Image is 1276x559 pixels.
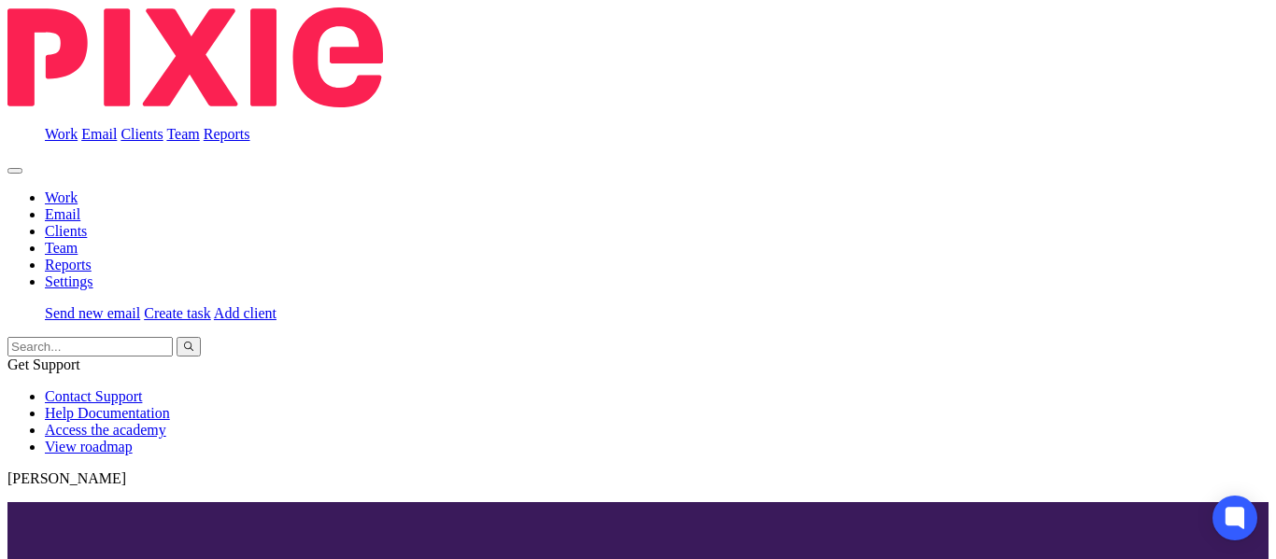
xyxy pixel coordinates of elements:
a: Reports [204,126,250,142]
a: Reports [45,257,92,273]
button: Search [177,337,201,356]
img: Pixie [7,7,383,107]
a: Access the academy [45,422,166,438]
a: Add client [214,305,276,321]
a: Email [81,126,117,142]
a: Create task [144,305,211,321]
a: Team [166,126,199,142]
a: Help Documentation [45,405,170,421]
a: View roadmap [45,439,133,454]
a: Send new email [45,305,140,321]
a: Settings [45,273,93,289]
a: Email [45,206,80,222]
input: Search [7,337,173,356]
a: Work [45,189,78,205]
p: [PERSON_NAME] [7,470,1269,487]
a: Clients [121,126,163,142]
a: Clients [45,223,87,239]
a: Team [45,240,78,256]
a: Contact Support [45,388,142,404]
span: Get Support [7,356,80,372]
a: Work [45,126,78,142]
